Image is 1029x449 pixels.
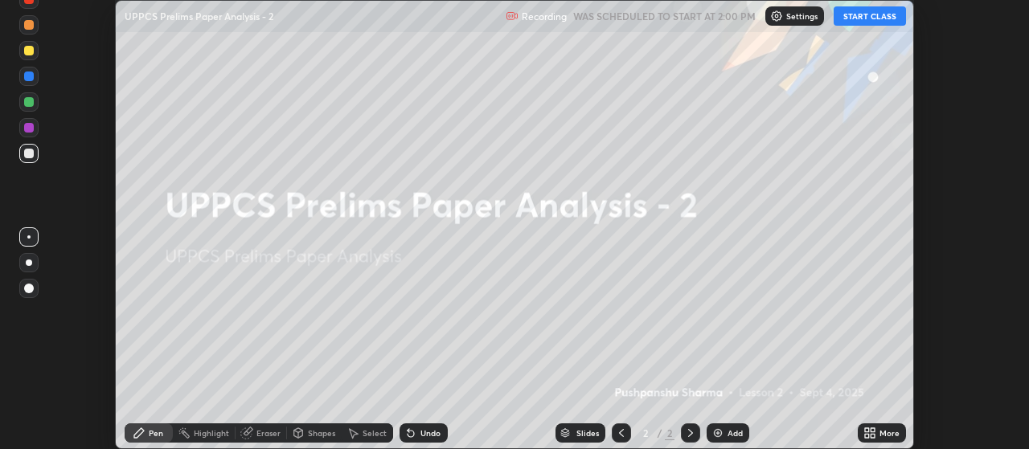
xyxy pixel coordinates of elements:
[506,10,519,22] img: recording.375f2c34.svg
[834,6,906,26] button: START CLASS
[657,428,662,438] div: /
[420,429,441,437] div: Undo
[125,10,273,22] p: UPPCS Prelims Paper Analysis - 2
[149,429,163,437] div: Pen
[256,429,281,437] div: Eraser
[573,9,756,23] h5: WAS SCHEDULED TO START AT 2:00 PM
[711,427,724,439] img: add-slide-button
[770,10,783,22] img: class-settings-icons
[308,429,335,437] div: Shapes
[665,426,674,440] div: 2
[522,10,567,22] p: Recording
[363,429,387,437] div: Select
[576,429,599,437] div: Slides
[879,429,900,437] div: More
[786,12,818,20] p: Settings
[637,428,654,438] div: 2
[728,429,743,437] div: Add
[194,429,229,437] div: Highlight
